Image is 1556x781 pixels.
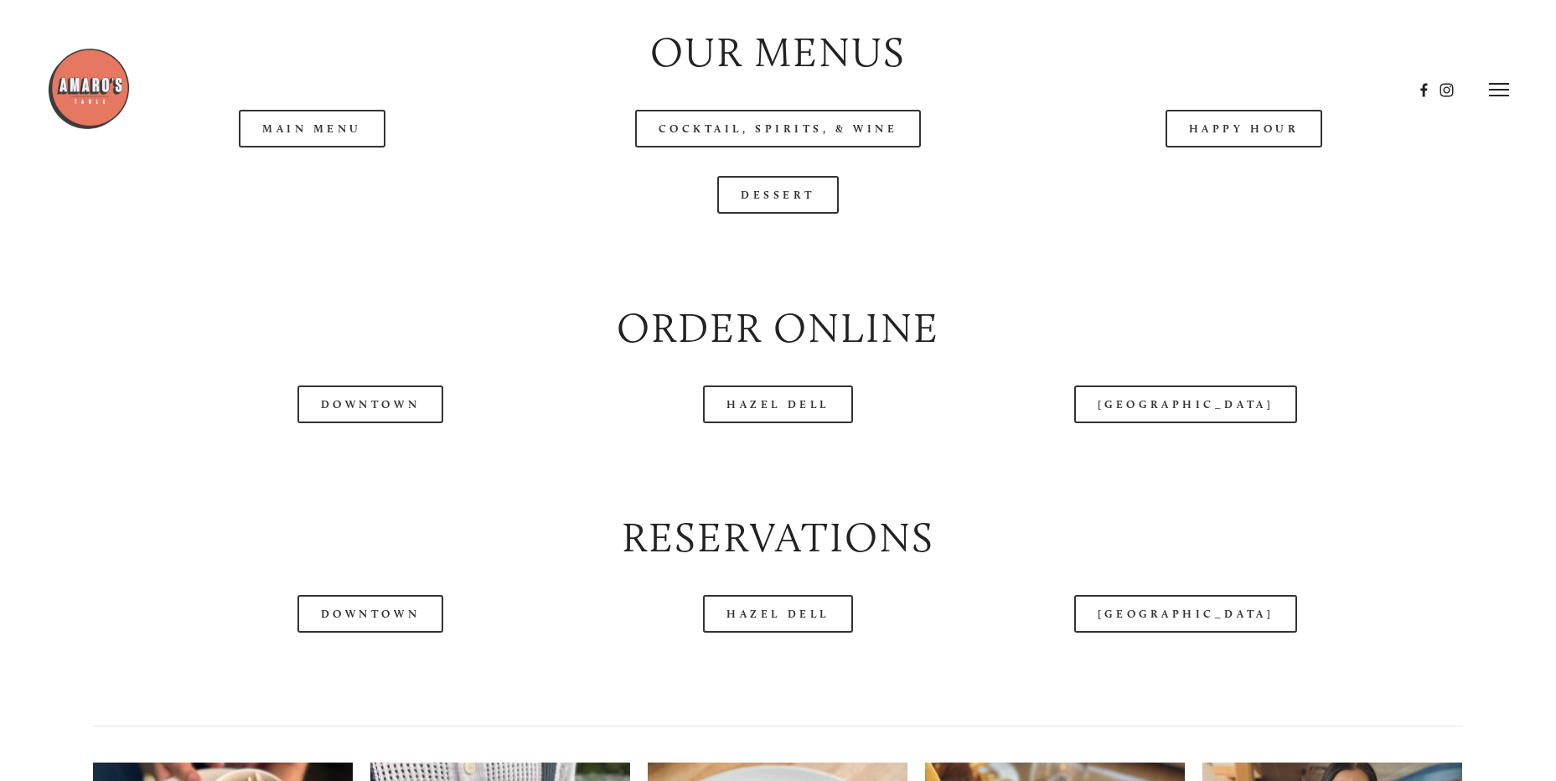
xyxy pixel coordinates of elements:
[703,385,853,423] a: Hazel Dell
[1074,385,1297,423] a: [GEOGRAPHIC_DATA]
[47,47,131,131] img: Amaro's Table
[93,509,1462,566] h2: Reservations
[703,595,853,633] a: Hazel Dell
[717,176,839,214] a: Dessert
[297,385,443,423] a: Downtown
[297,595,443,633] a: Downtown
[1074,595,1297,633] a: [GEOGRAPHIC_DATA]
[93,299,1462,357] h2: Order Online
